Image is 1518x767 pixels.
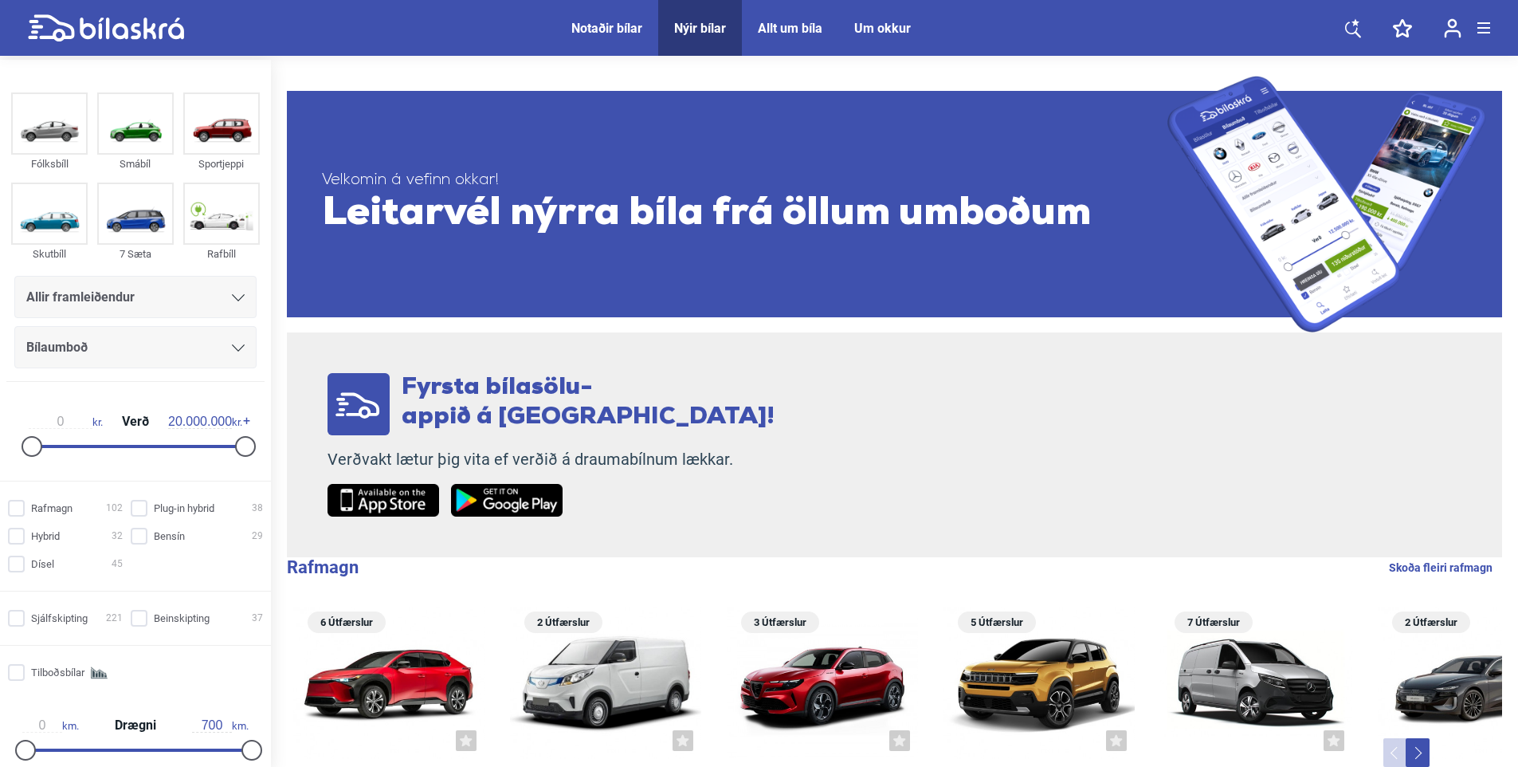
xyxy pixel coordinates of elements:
[571,21,642,36] a: Notaðir bílar
[402,376,775,430] span: Fyrsta bílasölu- appið á [GEOGRAPHIC_DATA]!
[31,664,84,681] span: Tilboðsbílar
[154,610,210,627] span: Beinskipting
[758,21,822,36] a: Allt um bíla
[749,612,811,633] span: 3 Útfærslur
[97,155,174,173] div: Smábíl
[154,528,185,545] span: Bensín
[118,415,153,428] span: Verð
[1406,738,1430,767] button: Next
[1383,738,1407,767] button: Previous
[183,155,260,173] div: Sportjeppi
[316,612,378,633] span: 6 Útfærslur
[287,557,359,577] b: Rafmagn
[168,415,242,429] span: kr.
[252,500,263,517] span: 38
[31,610,88,627] span: Sjálfskipting
[112,528,123,545] span: 32
[154,500,214,517] span: Plug-in hybrid
[322,191,1167,238] span: Leitarvél nýrra bíla frá öllum umboðum
[1444,18,1461,38] img: user-login.svg
[674,21,726,36] a: Nýir bílar
[192,718,249,733] span: km.
[26,286,135,309] span: Allir framleiðendur
[111,719,160,732] span: Drægni
[31,528,60,545] span: Hybrid
[29,415,103,429] span: kr.
[11,245,88,263] div: Skutbíll
[31,556,54,572] span: Dísel
[97,245,174,263] div: 7 Sæta
[252,610,263,627] span: 37
[31,500,73,517] span: Rafmagn
[854,21,911,36] a: Um okkur
[106,610,123,627] span: 221
[106,500,123,517] span: 102
[26,336,88,359] span: Bílaumboð
[1183,612,1245,633] span: 7 Útfærslur
[532,612,594,633] span: 2 Útfærslur
[328,450,775,470] p: Verðvakt lætur þig vita ef verðið á draumabílnum lækkar.
[11,155,88,173] div: Fólksbíll
[1400,612,1462,633] span: 2 Útfærslur
[22,718,79,733] span: km.
[966,612,1028,633] span: 5 Útfærslur
[112,556,123,572] span: 45
[322,171,1167,191] span: Velkomin á vefinn okkar!
[183,245,260,263] div: Rafbíll
[1389,557,1493,578] a: Skoða fleiri rafmagn
[287,76,1502,332] a: Velkomin á vefinn okkar!Leitarvél nýrra bíla frá öllum umboðum
[252,528,263,545] span: 29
